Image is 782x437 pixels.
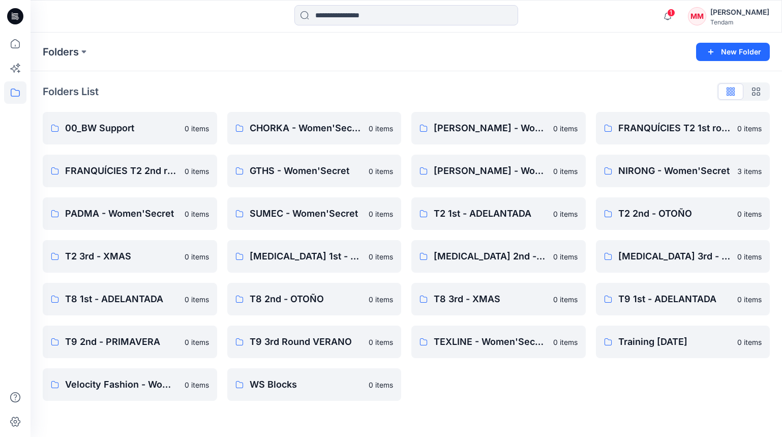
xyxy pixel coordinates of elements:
[227,283,402,315] a: T8 2nd - OTOÑO0 items
[618,292,732,306] p: T9 1st - ADELANTADA
[696,43,770,61] button: New Folder
[185,251,209,262] p: 0 items
[250,207,363,221] p: SUMEC - Women'Secret
[434,335,547,349] p: TEXLINE - Women'Secret
[434,249,547,264] p: [MEDICAL_DATA] 2nd - PRIMAVERA
[411,326,586,358] a: TEXLINE - Women'Secret0 items
[43,326,217,358] a: T9 2nd - PRIMAVERA0 items
[43,155,217,187] a: FRANQUÍCIES T2 2nd round0 items
[411,112,586,144] a: [PERSON_NAME] - Women'Secret0 items
[65,121,178,135] p: 00_BW Support
[185,294,209,305] p: 0 items
[227,112,402,144] a: CHORKA - Women'Secret0 items
[65,164,178,178] p: FRANQUÍCIES T2 2nd round
[618,249,732,264] p: [MEDICAL_DATA] 3rd - VERANO
[369,380,393,390] p: 0 items
[43,240,217,273] a: T2 3rd - XMAS0 items
[737,209,762,219] p: 0 items
[369,123,393,134] p: 0 items
[596,326,770,358] a: Training [DATE]0 items
[185,123,209,134] p: 0 items
[43,283,217,315] a: T8 1st - ADELANTADA0 items
[553,166,578,177] p: 0 items
[710,6,769,18] div: [PERSON_NAME]
[369,294,393,305] p: 0 items
[227,240,402,273] a: [MEDICAL_DATA] 1st - ADELANTADA0 items
[737,166,762,177] p: 3 items
[710,18,769,26] div: Tendam
[369,251,393,262] p: 0 items
[688,7,706,25] div: MM
[227,197,402,230] a: SUMEC - Women'Secret0 items
[411,283,586,315] a: T8 3rd - XMAS0 items
[250,249,363,264] p: [MEDICAL_DATA] 1st - ADELANTADA
[250,164,363,178] p: GTHS - Women'Secret
[185,337,209,347] p: 0 items
[43,368,217,401] a: Velocity Fashion - Women'Secret0 items
[618,335,732,349] p: Training [DATE]
[43,45,79,59] a: Folders
[553,251,578,262] p: 0 items
[250,292,363,306] p: T8 2nd - OTOÑO
[227,368,402,401] a: WS Blocks0 items
[227,155,402,187] a: GTHS - Women'Secret0 items
[369,166,393,177] p: 0 items
[65,377,178,392] p: Velocity Fashion - Women'Secret
[618,121,732,135] p: FRANQUÍCIES T2 1st round
[596,240,770,273] a: [MEDICAL_DATA] 3rd - VERANO0 items
[250,335,363,349] p: T9 3rd Round VERANO
[411,240,586,273] a: [MEDICAL_DATA] 2nd - PRIMAVERA0 items
[411,197,586,230] a: T2 1st - ADELANTADA0 items
[618,207,732,221] p: T2 2nd - OTOÑO
[43,84,99,99] p: Folders List
[596,197,770,230] a: T2 2nd - OTOÑO0 items
[737,123,762,134] p: 0 items
[250,377,363,392] p: WS Blocks
[434,121,547,135] p: [PERSON_NAME] - Women'Secret
[411,155,586,187] a: [PERSON_NAME] - Women'Secret0 items
[737,337,762,347] p: 0 items
[553,337,578,347] p: 0 items
[553,123,578,134] p: 0 items
[434,207,547,221] p: T2 1st - ADELANTADA
[65,335,178,349] p: T9 2nd - PRIMAVERA
[434,164,547,178] p: [PERSON_NAME] - Women'Secret
[596,112,770,144] a: FRANQUÍCIES T2 1st round0 items
[43,197,217,230] a: PADMA - Women'Secret0 items
[596,283,770,315] a: T9 1st - ADELANTADA0 items
[618,164,732,178] p: NIRONG - Women'Secret
[369,337,393,347] p: 0 items
[553,294,578,305] p: 0 items
[65,207,178,221] p: PADMA - Women'Secret
[65,292,178,306] p: T8 1st - ADELANTADA
[43,112,217,144] a: 00_BW Support0 items
[250,121,363,135] p: CHORKA - Women'Secret
[185,380,209,390] p: 0 items
[596,155,770,187] a: NIRONG - Women'Secret3 items
[667,9,675,17] span: 1
[227,326,402,358] a: T9 3rd Round VERANO0 items
[553,209,578,219] p: 0 items
[185,166,209,177] p: 0 items
[65,249,178,264] p: T2 3rd - XMAS
[434,292,547,306] p: T8 3rd - XMAS
[737,251,762,262] p: 0 items
[737,294,762,305] p: 0 items
[185,209,209,219] p: 0 items
[369,209,393,219] p: 0 items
